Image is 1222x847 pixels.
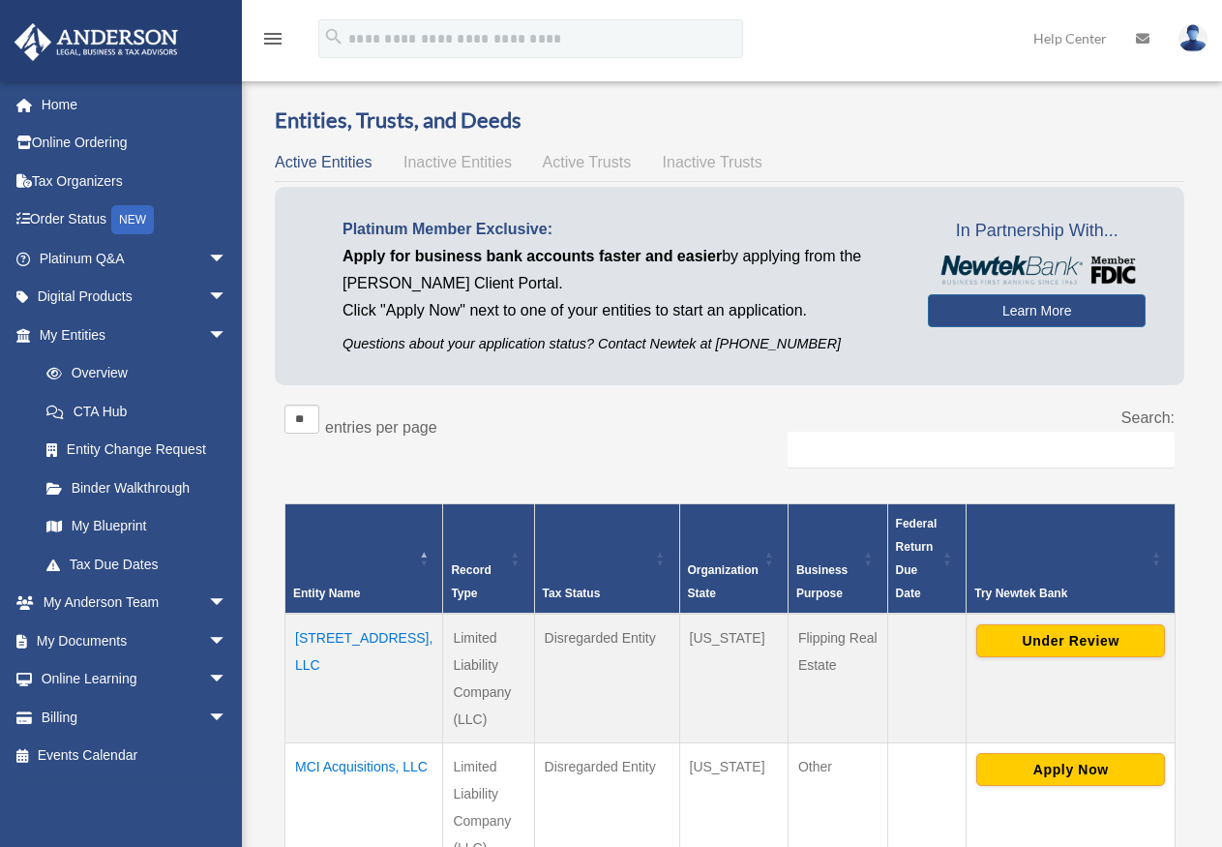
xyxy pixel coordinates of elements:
span: In Partnership With... [928,216,1146,247]
i: search [323,26,344,47]
span: Record Type [451,563,491,600]
a: My Blueprint [27,507,247,546]
td: [STREET_ADDRESS], LLC [285,614,443,743]
span: arrow_drop_down [208,239,247,279]
a: My Entitiesarrow_drop_down [14,316,247,354]
span: Entity Name [293,587,360,600]
i: menu [261,27,284,50]
img: User Pic [1178,24,1207,52]
a: Home [14,85,256,124]
img: Anderson Advisors Platinum Portal [9,23,184,61]
th: Record Type: Activate to sort [443,503,534,614]
span: Inactive Entities [403,154,512,170]
a: My Anderson Teamarrow_drop_down [14,584,256,622]
span: arrow_drop_down [208,278,247,318]
a: Online Learningarrow_drop_down [14,660,256,699]
th: Entity Name: Activate to invert sorting [285,503,443,614]
th: Federal Return Due Date: Activate to sort [887,503,967,614]
span: arrow_drop_down [208,316,247,355]
a: Learn More [928,294,1146,327]
button: Apply Now [976,753,1165,786]
a: Tax Organizers [14,162,256,200]
span: Apply for business bank accounts faster and easier [343,248,722,264]
span: Federal Return Due Date [896,517,938,600]
th: Organization State: Activate to sort [679,503,788,614]
td: Limited Liability Company (LLC) [443,614,534,743]
span: arrow_drop_down [208,660,247,700]
th: Try Newtek Bank : Activate to sort [967,503,1176,614]
a: Binder Walkthrough [27,469,247,507]
a: Billingarrow_drop_down [14,698,256,737]
td: [US_STATE] [679,614,788,743]
p: Questions about your application status? Contact Newtek at [PHONE_NUMBER] [343,332,899,356]
span: Active Trusts [543,154,632,170]
a: Overview [27,354,237,393]
span: arrow_drop_down [208,698,247,738]
p: by applying from the [PERSON_NAME] Client Portal. [343,243,899,297]
span: Business Purpose [796,563,848,600]
span: arrow_drop_down [208,584,247,623]
a: CTA Hub [27,392,247,431]
a: Tax Due Dates [27,545,247,584]
a: My Documentsarrow_drop_down [14,621,256,660]
span: Tax Status [543,587,601,600]
td: Flipping Real Estate [788,614,887,743]
span: arrow_drop_down [208,621,247,661]
label: Search: [1121,409,1175,426]
div: NEW [111,205,154,234]
h3: Entities, Trusts, and Deeds [275,106,1184,136]
span: Organization State [688,563,759,600]
a: Entity Change Request [27,431,247,469]
a: Digital Productsarrow_drop_down [14,278,256,317]
a: Platinum Q&Aarrow_drop_down [14,239,256,278]
p: Click "Apply Now" next to one of your entities to start an application. [343,297,899,324]
span: Active Entities [275,154,372,170]
td: Disregarded Entity [534,614,679,743]
a: Online Ordering [14,124,256,163]
p: Platinum Member Exclusive: [343,216,899,243]
th: Business Purpose: Activate to sort [788,503,887,614]
img: NewtekBankLogoSM.png [938,256,1136,285]
label: entries per page [325,419,437,436]
a: Events Calendar [14,737,256,775]
a: menu [261,34,284,50]
div: Try Newtek Bank [974,582,1146,605]
th: Tax Status: Activate to sort [534,503,679,614]
a: Order StatusNEW [14,200,256,240]
span: Inactive Trusts [663,154,762,170]
button: Under Review [976,624,1165,657]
